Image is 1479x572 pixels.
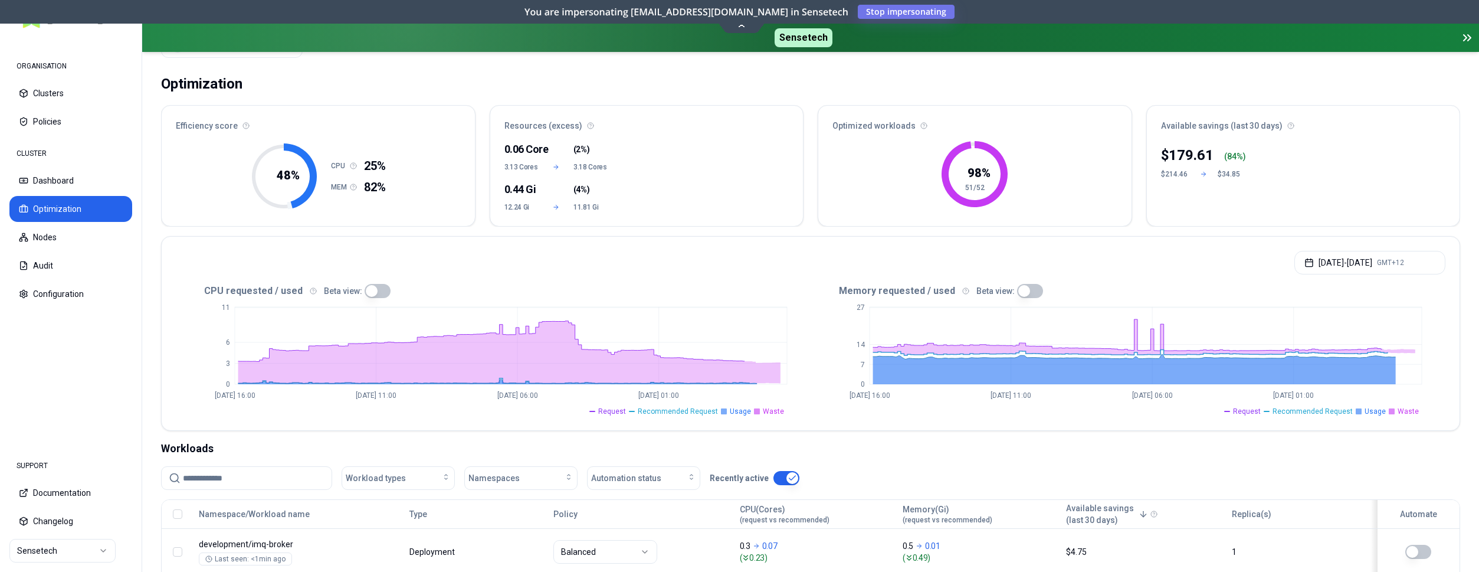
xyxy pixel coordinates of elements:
[903,502,992,526] button: Memory(Gi)(request vs recommended)
[1273,391,1314,400] tspan: [DATE] 01:00
[591,472,661,484] span: Automation status
[497,391,538,400] tspan: [DATE] 06:00
[903,515,992,525] span: (request vs recommended)
[226,338,230,347] tspan: 6
[576,143,586,155] span: 2%
[364,179,386,195] span: 82%
[9,196,132,222] button: Optimization
[1273,407,1353,416] span: Recommended Request
[176,284,811,298] div: CPU requested / used
[199,538,399,550] p: imq-broker
[991,391,1031,400] tspan: [DATE] 11:00
[490,106,804,139] div: Resources (excess)
[763,407,784,416] span: Waste
[740,540,750,552] p: 0.3
[504,202,539,212] span: 12.24 Gi
[587,466,700,490] button: Automation status
[1233,407,1261,416] span: Request
[1066,546,1221,558] div: $4.75
[903,504,992,525] div: Memory(Gi)
[162,106,475,139] div: Efficiency score
[199,502,310,526] button: Namespace/Workload name
[331,161,350,171] h1: CPU
[222,303,230,312] tspan: 11
[775,28,832,47] span: Sensetech
[976,285,1015,297] p: Beta view:
[226,359,230,368] tspan: 3
[573,184,589,195] span: ( )
[762,540,778,552] p: 0.07
[342,466,455,490] button: Workload types
[850,391,890,400] tspan: [DATE] 16:00
[409,502,427,526] button: Type
[409,546,457,558] div: Deployment
[1224,151,1246,162] div: ( %)
[1377,258,1404,267] span: GMT+12
[1066,502,1148,526] button: Available savings(last 30 days)
[9,54,132,78] div: ORGANISATION
[364,158,386,174] span: 25%
[504,141,539,158] div: 0.06 Core
[598,407,626,416] span: Request
[861,361,865,369] tspan: 7
[1161,146,1214,165] div: $
[9,142,132,165] div: CLUSTER
[638,391,679,400] tspan: [DATE] 01:00
[9,109,132,135] button: Policies
[9,508,132,534] button: Changelog
[226,380,230,388] tspan: 0
[573,162,608,172] span: 3.18 Cores
[553,508,729,520] div: Policy
[331,182,350,192] h1: MEM
[903,552,1055,564] span: ( 0.49 )
[638,407,718,416] span: Recommended Request
[356,391,396,400] tspan: [DATE] 11:00
[818,106,1132,139] div: Optimized workloads
[205,554,286,564] div: Last seen: <1min ago
[504,181,539,198] div: 0.44 Gi
[9,224,132,250] button: Nodes
[861,380,865,388] tspan: 0
[9,454,132,478] div: SUPPORT
[740,504,829,525] div: CPU(Cores)
[1398,407,1419,416] span: Waste
[740,502,829,526] button: CPU(Cores)(request vs recommended)
[9,480,132,506] button: Documentation
[9,80,132,106] button: Clusters
[1227,151,1237,162] p: 84
[573,143,589,155] span: ( )
[740,515,829,525] span: (request vs recommended)
[1232,502,1271,526] button: Replica(s)
[903,540,913,552] p: 0.5
[9,168,132,194] button: Dashboard
[1147,106,1460,139] div: Available savings (last 30 days)
[573,202,608,212] span: 11.81 Gi
[1365,407,1386,416] span: Usage
[925,540,940,552] p: 0.01
[1232,546,1365,558] div: 1
[504,162,539,172] span: 3.13 Cores
[215,391,255,400] tspan: [DATE] 16:00
[1218,169,1246,179] div: $34.85
[710,472,769,484] p: Recently active
[1161,169,1189,179] div: $214.46
[468,472,520,484] span: Namespaces
[576,184,586,195] span: 4%
[968,166,991,180] tspan: 98 %
[857,303,865,312] tspan: 27
[1169,146,1214,165] p: 179.61
[346,472,406,484] span: Workload types
[857,341,865,349] tspan: 14
[9,253,132,279] button: Audit
[161,72,242,96] div: Optimization
[1294,251,1445,274] button: [DATE]-[DATE]GMT+12
[965,184,985,192] tspan: 51/52
[9,281,132,307] button: Configuration
[740,552,892,564] span: ( 0.23 )
[730,407,751,416] span: Usage
[811,284,1445,298] div: Memory requested / used
[1383,508,1454,520] div: Automate
[464,466,578,490] button: Namespaces
[161,440,1460,457] div: Workloads
[276,168,299,182] tspan: 48 %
